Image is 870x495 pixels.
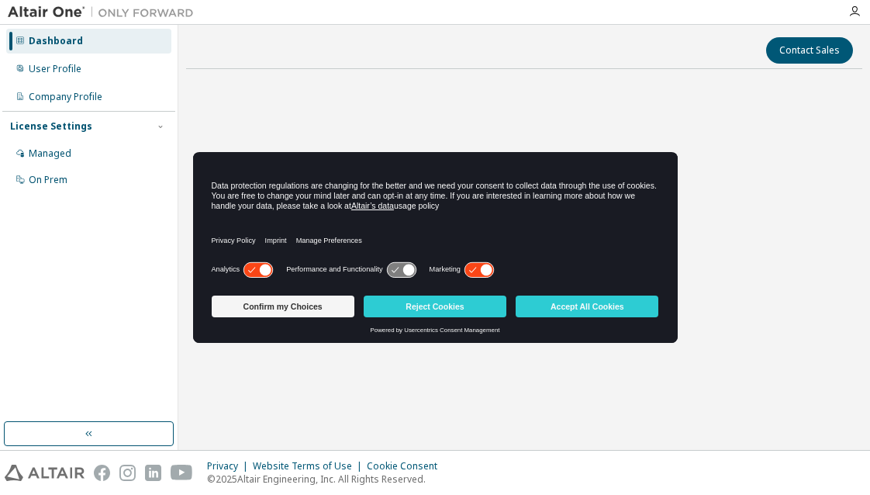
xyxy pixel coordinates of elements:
[8,5,202,20] img: Altair One
[29,91,102,103] div: Company Profile
[766,37,853,64] button: Contact Sales
[207,472,447,486] p: © 2025 Altair Engineering, Inc. All Rights Reserved.
[29,35,83,47] div: Dashboard
[253,460,367,472] div: Website Terms of Use
[29,147,71,160] div: Managed
[10,120,92,133] div: License Settings
[145,465,161,481] img: linkedin.svg
[94,465,110,481] img: facebook.svg
[207,460,253,472] div: Privacy
[29,174,67,186] div: On Prem
[367,460,447,472] div: Cookie Consent
[171,465,193,481] img: youtube.svg
[29,63,81,75] div: User Profile
[5,465,85,481] img: altair_logo.svg
[119,465,136,481] img: instagram.svg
